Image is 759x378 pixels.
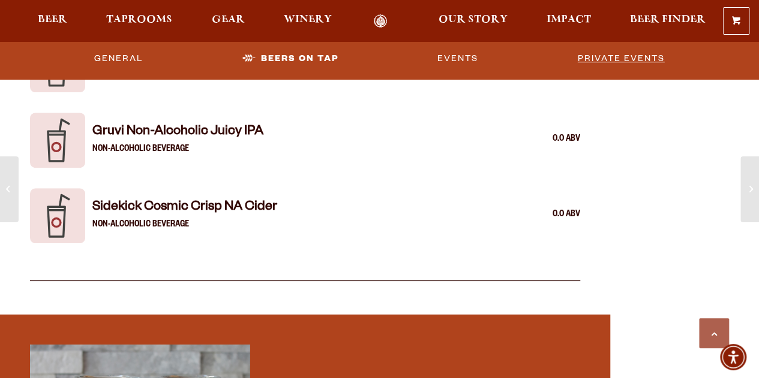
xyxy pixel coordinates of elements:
[439,15,508,25] span: Our Story
[431,14,515,28] a: Our Story
[358,14,403,28] a: Odell Home
[276,14,340,28] a: Winery
[720,344,746,370] div: Accessibility Menu
[622,14,713,28] a: Beer Finder
[98,14,180,28] a: Taprooms
[30,113,85,168] img: Item Thumbnail
[699,318,729,348] a: Scroll to top
[630,15,706,25] span: Beer Finder
[520,207,580,223] div: 0.0 ABV
[573,45,670,72] a: Private Events
[547,15,591,25] span: Impact
[204,14,253,28] a: Gear
[30,188,85,243] img: Item Thumbnail
[539,14,599,28] a: Impact
[106,15,172,25] span: Taprooms
[92,143,263,157] p: Non-Alcoholic Beverage
[212,15,245,25] span: Gear
[38,15,67,25] span: Beer
[238,45,343,72] a: Beers on Tap
[92,199,277,218] h4: Sidekick Cosmic Crisp NA Cider
[92,218,277,232] p: Non-Alcoholic Beverage
[520,132,580,147] div: 0.0 ABV
[433,45,483,72] a: Events
[284,15,332,25] span: Winery
[89,45,148,72] a: General
[92,123,263,143] h4: Gruvi Non-Alcoholic Juicy IPA
[30,14,75,28] a: Beer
